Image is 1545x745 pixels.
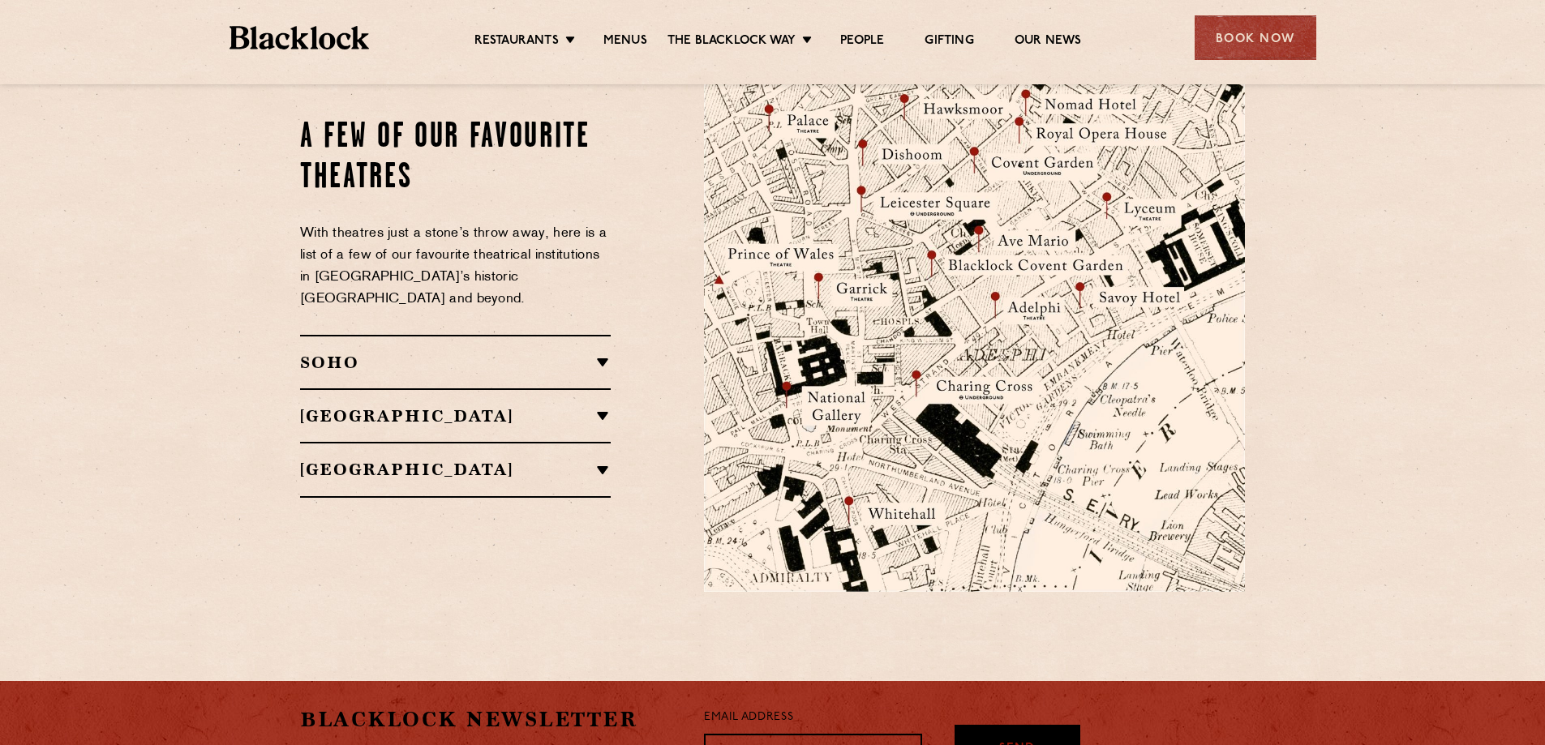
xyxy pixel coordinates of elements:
a: People [840,33,884,51]
a: Our News [1015,33,1082,51]
h2: A Few of our Favourite Theatres [300,118,611,199]
img: BL_Textured_Logo-footer-cropped.svg [230,26,370,49]
div: Book Now [1195,15,1316,60]
label: Email Address [704,709,793,727]
h2: SOHO [300,353,611,372]
a: Menus [603,33,647,51]
h2: [GEOGRAPHIC_DATA] [300,460,611,479]
a: The Blacklock Way [667,33,796,51]
img: svg%3E [1071,440,1298,592]
h2: Blacklock Newsletter [300,705,680,734]
a: Gifting [925,33,973,51]
h2: [GEOGRAPHIC_DATA] [300,406,611,426]
span: With theatres just a stone’s throw away, here is a list of a few of our favourite theatrical inst... [300,227,607,306]
a: Restaurants [474,33,559,51]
